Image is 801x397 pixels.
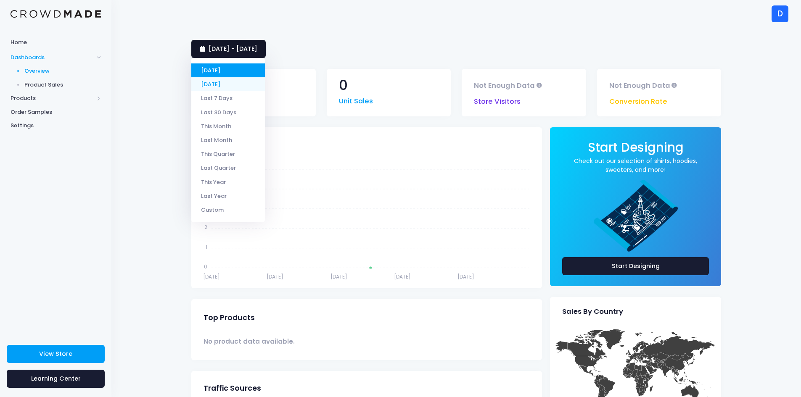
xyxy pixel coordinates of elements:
span: Sales By Country [562,308,623,316]
tspan: [DATE] [203,273,220,280]
span: Not Enough Data [474,79,535,92]
tspan: [DATE] [267,273,283,280]
a: Start Designing [588,146,684,154]
span: Learning Center [31,374,81,383]
span: No product data available. [204,337,295,346]
span: Settings [11,121,101,130]
span: Traffic Sources [204,384,261,393]
a: Check out our selection of shirts, hoodies, sweaters, and more! [562,157,709,174]
a: View Store [7,345,105,363]
a: Learning Center [7,370,105,388]
span: Store Visitors [474,92,521,107]
li: This Month [191,119,265,133]
span: Top Products [204,313,255,322]
span: Products [11,94,94,103]
tspan: 0 [204,263,207,270]
span: [DATE] - [DATE] [209,45,257,53]
li: [DATE] [191,77,265,91]
span: Dashboards [11,53,94,62]
li: Custom [191,203,265,217]
li: Last Month [191,133,265,147]
li: Last 7 Days [191,91,265,105]
tspan: [DATE] [457,273,474,280]
span: Unit Sales [339,92,373,107]
li: This Quarter [191,147,265,161]
li: Last Quarter [191,161,265,175]
span: View Store [39,350,72,358]
a: Start Designing [562,257,709,275]
div: D [772,5,788,22]
span: Order Samples [11,108,101,116]
li: Last 30 Days [191,105,265,119]
li: Last Year [191,189,265,203]
tspan: [DATE] [394,273,411,280]
span: Home [11,38,101,47]
span: Overview [24,67,101,75]
tspan: [DATE] [330,273,347,280]
a: [DATE] - [DATE] [191,40,266,58]
li: This Year [191,175,265,189]
tspan: 2 [204,223,207,231]
span: 0 [339,79,348,92]
img: Logo [11,10,101,18]
span: Conversion Rate [609,92,667,107]
span: Product Sales [24,81,101,89]
span: Start Designing [588,139,684,156]
span: Not Enough Data [609,79,670,92]
li: [DATE] [191,63,265,77]
tspan: 1 [206,243,207,250]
